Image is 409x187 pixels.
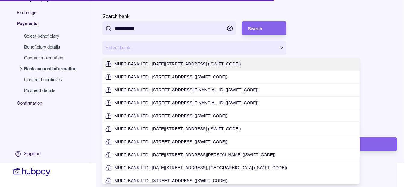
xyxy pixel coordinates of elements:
[114,126,241,131] span: MUFG BANK LTD., [DATE][STREET_ADDRESS] ([SWIFT_CODE])
[114,74,227,79] span: MUFG BANK LTD., [STREET_ADDRESS] ([SWIFT_CODE])
[114,113,227,118] span: MUFG BANK LTD., [STREET_ADDRESS] ([SWIFT_CODE])
[114,62,241,66] span: MUFG BANK LTD., [DATE][STREET_ADDRESS] ([SWIFT_CODE])
[114,165,287,170] span: MUFG BANK LTD., [DATE][STREET_ADDRESS], [GEOGRAPHIC_DATA] ([SWIFT_CODE])
[114,87,258,92] span: MUFG BANK LTD., [STREET_ADDRESS][FINANCIAL_ID] ([SWIFT_CODE])
[114,139,227,144] span: MUFG BANK LTD., [STREET_ADDRESS] ([SWIFT_CODE])
[114,152,276,157] span: MUFG BANK LTD., [DATE][STREET_ADDRESS][PERSON_NAME] ([SWIFT_CODE])
[114,100,258,105] span: MUFG BANK LTD., [STREET_ADDRESS][FINANCIAL_ID] ([SWIFT_CODE])
[114,178,227,183] span: MUFG BANK LTD., [STREET_ADDRESS] ([SWIFT_CODE])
